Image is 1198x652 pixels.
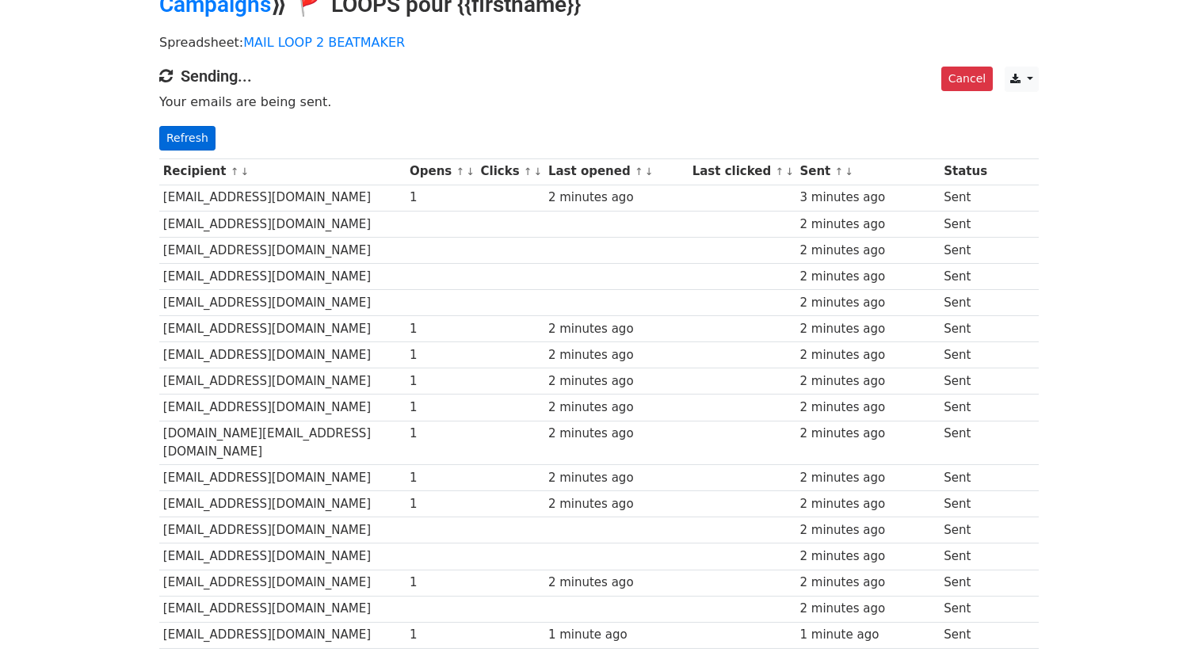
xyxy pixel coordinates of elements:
div: 1 minute ago [799,626,936,644]
td: [EMAIL_ADDRESS][DOMAIN_NAME] [159,570,406,596]
td: Sent [940,237,990,263]
a: ↓ [785,166,794,177]
a: Cancel [941,67,993,91]
div: 2 minutes ago [799,495,936,513]
td: Sent [940,596,990,622]
a: MAIL LOOP 2 BEATMAKER [243,35,405,50]
td: [DOMAIN_NAME][EMAIL_ADDRESS][DOMAIN_NAME] [159,421,406,465]
td: [EMAIL_ADDRESS][DOMAIN_NAME] [159,211,406,237]
div: 2 minutes ago [548,346,685,364]
div: 2 minutes ago [548,320,685,338]
td: [EMAIL_ADDRESS][DOMAIN_NAME] [159,622,406,648]
td: Sent [940,622,990,648]
td: [EMAIL_ADDRESS][DOMAIN_NAME] [159,395,406,421]
td: Sent [940,395,990,421]
div: 2 minutes ago [799,425,936,443]
td: [EMAIL_ADDRESS][DOMAIN_NAME] [159,316,406,342]
iframe: Chat Widget [1119,576,1198,652]
td: [EMAIL_ADDRESS][DOMAIN_NAME] [159,342,406,368]
div: 2 minutes ago [799,600,936,618]
h4: Sending... [159,67,1039,86]
a: ↓ [845,166,853,177]
div: 2 minutes ago [548,425,685,443]
td: Sent [940,263,990,289]
a: ↑ [635,166,643,177]
td: Sent [940,570,990,596]
td: Sent [940,421,990,465]
a: ↓ [534,166,543,177]
div: 2 minutes ago [799,294,936,312]
td: Sent [940,491,990,517]
td: [EMAIL_ADDRESS][DOMAIN_NAME] [159,465,406,491]
div: 2 minutes ago [799,521,936,540]
div: 2 minutes ago [548,398,685,417]
div: 1 [410,425,473,443]
div: 2 minutes ago [799,547,936,566]
td: [EMAIL_ADDRESS][DOMAIN_NAME] [159,237,406,263]
td: Sent [940,342,990,368]
div: 2 minutes ago [548,189,685,207]
td: Sent [940,517,990,543]
td: [EMAIL_ADDRESS][DOMAIN_NAME] [159,368,406,395]
div: 1 [410,189,473,207]
div: 1 [410,469,473,487]
div: 3 minutes ago [799,189,936,207]
a: ↓ [645,166,654,177]
div: 2 minutes ago [799,215,936,234]
div: 2 minutes ago [799,268,936,286]
div: 2 minutes ago [548,469,685,487]
div: 2 minutes ago [799,372,936,391]
div: 2 minutes ago [799,469,936,487]
td: [EMAIL_ADDRESS][DOMAIN_NAME] [159,517,406,543]
th: Status [940,158,990,185]
div: 1 [410,346,473,364]
th: Clicks [477,158,544,185]
td: [EMAIL_ADDRESS][DOMAIN_NAME] [159,596,406,622]
a: Refresh [159,126,216,151]
div: 2 minutes ago [799,398,936,417]
div: 1 [410,398,473,417]
td: [EMAIL_ADDRESS][DOMAIN_NAME] [159,263,406,289]
div: 2 minutes ago [799,574,936,592]
td: Sent [940,543,990,570]
td: [EMAIL_ADDRESS][DOMAIN_NAME] [159,543,406,570]
th: Sent [796,158,940,185]
a: ↑ [775,166,784,177]
th: Last clicked [689,158,796,185]
p: Your emails are being sent. [159,93,1039,110]
div: 2 minutes ago [548,495,685,513]
div: 2 minutes ago [548,574,685,592]
th: Last opened [544,158,689,185]
td: [EMAIL_ADDRESS][DOMAIN_NAME] [159,491,406,517]
a: ↑ [524,166,532,177]
div: 2 minutes ago [799,346,936,364]
td: Sent [940,211,990,237]
div: 1 [410,320,473,338]
div: 1 [410,626,473,644]
td: Sent [940,316,990,342]
td: Sent [940,290,990,316]
div: 2 minutes ago [548,372,685,391]
a: ↑ [456,166,464,177]
td: Sent [940,368,990,395]
div: 1 [410,495,473,513]
div: 1 [410,574,473,592]
td: [EMAIL_ADDRESS][DOMAIN_NAME] [159,290,406,316]
div: 2 minutes ago [799,320,936,338]
div: 1 [410,372,473,391]
td: Sent [940,465,990,491]
div: Widget de chat [1119,576,1198,652]
th: Recipient [159,158,406,185]
a: ↓ [466,166,475,177]
div: 1 minute ago [548,626,685,644]
td: [EMAIL_ADDRESS][DOMAIN_NAME] [159,185,406,211]
a: ↑ [231,166,239,177]
p: Spreadsheet: [159,34,1039,51]
a: ↑ [835,166,844,177]
th: Opens [406,158,477,185]
td: Sent [940,185,990,211]
div: 2 minutes ago [799,242,936,260]
a: ↓ [240,166,249,177]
